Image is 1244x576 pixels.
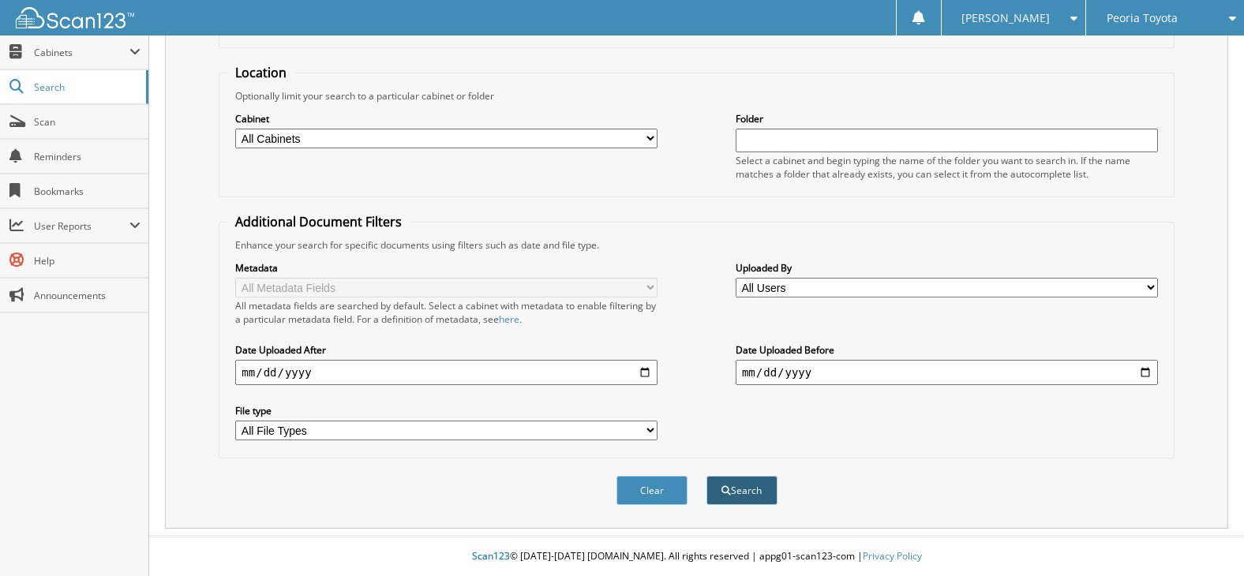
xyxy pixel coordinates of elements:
input: start [235,360,658,385]
span: Help [34,254,141,267]
span: Peoria Toyota [1107,13,1178,23]
span: Bookmarks [34,185,141,198]
legend: Location [227,64,294,81]
label: Cabinet [235,112,658,125]
span: Announcements [34,289,141,302]
button: Search [706,476,777,505]
a: here [499,312,519,326]
label: Uploaded By [736,261,1158,275]
span: Reminders [34,150,141,163]
img: scan123-logo-white.svg [16,7,134,28]
label: Date Uploaded Before [736,343,1158,357]
button: Clear [616,476,688,505]
span: Cabinets [34,46,129,59]
span: [PERSON_NAME] [961,13,1050,23]
label: Folder [736,112,1158,125]
span: Scan123 [472,549,510,563]
span: User Reports [34,219,129,233]
iframe: Chat Widget [1165,500,1244,576]
label: Metadata [235,261,658,275]
span: Search [34,80,138,94]
div: Select a cabinet and begin typing the name of the folder you want to search in. If the name match... [736,154,1158,181]
legend: Additional Document Filters [227,213,410,230]
label: Date Uploaded After [235,343,658,357]
span: Scan [34,115,141,129]
label: File type [235,404,658,417]
div: All metadata fields are searched by default. Select a cabinet with metadata to enable filtering b... [235,299,658,326]
input: end [736,360,1158,385]
a: Privacy Policy [863,549,922,563]
div: Enhance your search for specific documents using filters such as date and file type. [227,238,1165,252]
div: Optionally limit your search to a particular cabinet or folder [227,89,1165,103]
div: © [DATE]-[DATE] [DOMAIN_NAME]. All rights reserved | appg01-scan123-com | [149,537,1244,576]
